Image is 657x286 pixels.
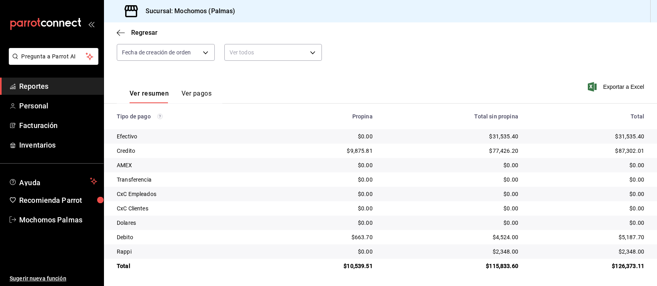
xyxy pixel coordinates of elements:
div: $77,426.20 [385,147,518,155]
div: $2,348.00 [531,248,644,256]
div: $0.00 [278,248,373,256]
div: Dolares [117,219,265,227]
div: CxC Clientes [117,204,265,212]
div: $663.70 [278,233,373,241]
button: Ver pagos [182,90,212,103]
a: Pregunta a Parrot AI [6,58,98,66]
div: CxC Empleados [117,190,265,198]
div: $4,524.00 [385,233,518,241]
div: $0.00 [278,219,373,227]
span: Personal [19,100,97,111]
div: $31,535.40 [385,132,518,140]
div: $0.00 [385,176,518,184]
div: $0.00 [385,219,518,227]
button: Exportar a Excel [589,82,644,92]
div: $0.00 [278,161,373,169]
span: Fecha de creación de orden [122,48,191,56]
div: $126,373.11 [531,262,644,270]
button: Pregunta a Parrot AI [9,48,98,65]
div: Tipo de pago [117,113,265,120]
div: $0.00 [531,176,644,184]
span: Facturación [19,120,97,131]
div: $0.00 [278,176,373,184]
svg: Los pagos realizados con Pay y otras terminales son montos brutos. [157,114,163,119]
div: Ver todos [224,44,322,61]
span: Mochomos Palmas [19,214,97,225]
div: $115,833.60 [385,262,518,270]
div: $2,348.00 [385,248,518,256]
span: Ayuda [19,176,87,186]
div: $0.00 [385,161,518,169]
div: Total sin propina [385,113,518,120]
div: $0.00 [531,161,644,169]
div: Efectivo [117,132,265,140]
div: $0.00 [278,204,373,212]
span: Sugerir nueva función [10,274,97,283]
div: $0.00 [385,190,518,198]
div: Debito [117,233,265,241]
div: $9,875.81 [278,147,373,155]
div: $87,302.01 [531,147,644,155]
span: Regresar [131,29,158,36]
div: $0.00 [385,204,518,212]
div: Rappi [117,248,265,256]
div: $0.00 [531,190,644,198]
div: AMEX [117,161,265,169]
div: Transferencia [117,176,265,184]
div: Total [531,113,644,120]
div: Total [117,262,265,270]
span: Reportes [19,81,97,92]
div: $31,535.40 [531,132,644,140]
span: Recomienda Parrot [19,195,97,206]
div: $5,187.70 [531,233,644,241]
div: $10,539.51 [278,262,373,270]
div: Propina [278,113,373,120]
div: $0.00 [278,132,373,140]
button: Ver resumen [130,90,169,103]
h3: Sucursal: Mochomos (Palmas) [139,6,236,16]
button: Regresar [117,29,158,36]
span: Pregunta a Parrot AI [22,52,86,61]
div: $0.00 [278,190,373,198]
div: navigation tabs [130,90,212,103]
span: Inventarios [19,140,97,150]
div: Credito [117,147,265,155]
div: $0.00 [531,219,644,227]
div: $0.00 [531,204,644,212]
button: open_drawer_menu [88,21,94,27]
